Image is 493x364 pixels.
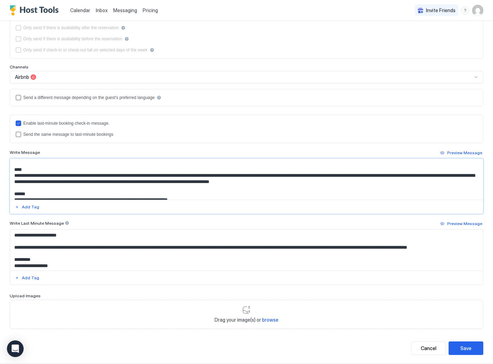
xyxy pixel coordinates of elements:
[16,36,477,42] div: beforeReservation
[215,317,278,323] span: Drag your image(s) or
[113,7,137,13] span: Messaging
[96,7,108,14] a: Inbox
[70,7,90,13] span: Calendar
[70,7,90,14] a: Calendar
[10,293,41,298] span: Upload Images
[461,6,469,15] div: menu
[16,47,477,53] div: isLimited
[16,95,477,100] div: languagesEnabled
[16,25,477,31] div: afterReservation
[10,221,64,226] span: Write Last Minute Message
[449,341,483,355] button: Save
[15,74,29,80] span: Airbnb
[23,36,122,41] div: Only send if there is availability before the reservation
[14,274,40,282] button: Add Tag
[447,150,482,156] div: Preview Message
[439,149,483,157] button: Preview Message
[411,341,446,355] button: Cancel
[439,220,483,228] button: Preview Message
[14,203,40,211] button: Add Tag
[7,340,24,357] div: Open Intercom Messenger
[16,121,477,126] div: lastMinuteMessageEnabled
[23,95,154,100] div: Send a different message depending on the guest's preferred language
[10,64,28,69] span: Channels
[421,345,436,352] div: Cancel
[447,221,482,227] div: Preview Message
[96,7,108,13] span: Inbox
[262,317,278,323] span: browse
[23,25,119,30] div: Only send if there is availability after the reservation
[16,132,477,137] div: lastMinuteMessageIsTheSame
[23,121,109,126] div: Enable last-minute booking check-in message.
[23,48,148,52] div: Only send if check-in or check-out fall on selected days of the week
[22,204,39,210] div: Add Tag
[23,132,113,137] div: Send the same message to last-minute bookings
[10,5,62,16] a: Host Tools Logo
[10,150,40,155] span: Write Message
[10,159,477,200] textarea: Input Field
[460,345,471,352] div: Save
[10,230,477,271] textarea: Input Field
[22,275,39,281] div: Add Tag
[113,7,137,14] a: Messaging
[426,7,456,14] span: Invite Friends
[143,7,158,14] span: Pricing
[472,5,483,16] div: User profile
